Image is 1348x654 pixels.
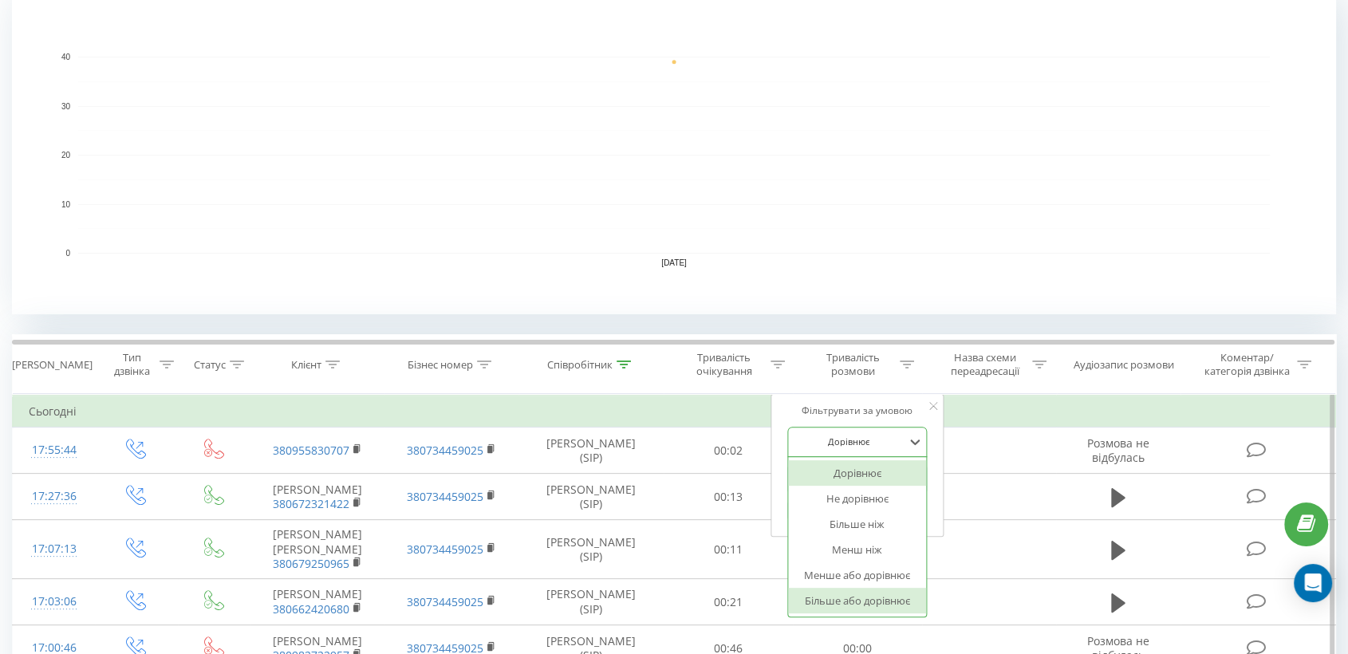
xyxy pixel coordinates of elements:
a: 380679250965 [273,556,349,571]
a: 380662420680 [273,601,349,617]
td: [PERSON_NAME] (SIP) [518,474,663,520]
div: Більше або дорівнює [788,588,927,613]
td: Сьогодні [13,396,1336,427]
td: [PERSON_NAME] (SIP) [518,579,663,625]
div: Менше або дорівнює [788,562,927,588]
td: [PERSON_NAME] [PERSON_NAME] [250,520,384,579]
div: Менш ніж [788,537,927,562]
div: Аудіозапис розмови [1074,358,1174,372]
a: 380734459025 [407,542,483,557]
a: 380734459025 [407,489,483,504]
div: Назва схеми переадресації [943,351,1028,378]
td: 00:13 [664,474,793,520]
div: Статус [194,358,226,372]
div: Тривалість очікування [681,351,767,378]
text: 10 [61,200,71,209]
td: [PERSON_NAME] [250,579,384,625]
div: Коментар/категорія дзвінка [1200,351,1293,378]
text: 40 [61,53,71,61]
div: 17:27:36 [29,481,79,512]
a: 380672321422 [273,496,349,511]
div: [PERSON_NAME] [12,358,93,372]
td: 00:11 [664,520,793,579]
span: Розмова не відбулась [1087,435,1149,465]
div: Open Intercom Messenger [1294,564,1332,602]
div: Тривалість розмови [810,351,896,378]
div: Не дорівнює [788,486,927,511]
td: 00:02 [664,427,793,474]
div: 17:03:06 [29,586,79,617]
div: Бізнес номер [408,358,473,372]
text: 0 [65,249,70,258]
text: [DATE] [661,258,687,267]
div: Тип дзвінка [109,351,156,378]
div: Дорівнює [788,460,927,486]
div: 17:55:44 [29,435,79,466]
td: [PERSON_NAME] (SIP) [518,427,663,474]
div: 17:07:13 [29,534,79,565]
td: 00:21 [664,579,793,625]
td: [PERSON_NAME] [250,474,384,520]
div: Фільтрувати за умовою [787,403,928,419]
div: Клієнт [291,358,321,372]
a: 380955830707 [273,443,349,458]
a: 380734459025 [407,443,483,458]
a: 380734459025 [407,594,483,609]
div: Співробітник [547,358,613,372]
div: Більше ніж [788,511,927,537]
text: 20 [61,151,71,160]
text: 30 [61,102,71,111]
td: [PERSON_NAME] (SIP) [518,520,663,579]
